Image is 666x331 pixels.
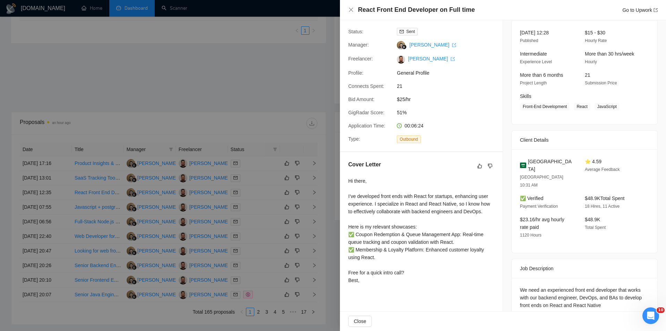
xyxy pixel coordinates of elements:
[520,59,552,64] span: Experience Level
[348,7,354,13] button: Close
[585,204,620,209] span: 18 Hires, 11 Active
[348,123,385,129] span: Application Time:
[477,163,482,169] span: like
[348,136,360,142] span: Type:
[574,103,590,110] span: React
[520,38,538,43] span: Published
[585,59,597,64] span: Hourly
[348,110,384,115] span: GigRadar Score:
[348,83,384,89] span: Connects Spent:
[408,56,455,61] a: [PERSON_NAME] export
[520,196,544,201] span: ✅ Verified
[654,8,658,12] span: export
[348,70,364,76] span: Profile:
[348,97,375,102] span: Bid Amount:
[397,109,501,116] span: 51%
[528,158,574,173] span: [GEOGRAPHIC_DATA]
[486,162,494,170] button: dislike
[585,81,617,85] span: Submission Price
[406,29,415,34] span: Sent
[520,286,649,309] div: We need an experienced front end developer that works with our backend engineer, DevOps, and BAs ...
[476,162,484,170] button: like
[451,57,455,61] span: export
[397,82,501,90] span: 21
[520,103,570,110] span: Front-End Development
[585,167,620,172] span: Average Feedback
[409,42,456,48] a: [PERSON_NAME] export
[585,72,590,78] span: 21
[348,177,494,284] div: Hi there, I’ve developed front ends with React for startups, enhancing user experience. I special...
[404,123,424,129] span: 00:06:24
[348,160,381,169] h5: Cover Letter
[642,307,659,324] iframe: Intercom live chat
[520,72,563,78] span: More than 6 months
[348,29,364,34] span: Status:
[520,131,649,149] div: Client Details
[520,259,649,278] div: Job Description
[585,159,601,164] span: ⭐ 4.59
[452,43,456,47] span: export
[585,51,634,57] span: More than 30 hrs/week
[585,30,605,35] span: $15 - $30
[348,316,372,327] button: Close
[348,56,373,61] span: Freelancer:
[585,196,624,201] span: $48.9K Total Spent
[348,7,354,13] span: close
[520,93,531,99] span: Skills
[520,233,541,238] span: 1120 Hours
[585,38,607,43] span: Hourly Rate
[520,175,563,188] span: [GEOGRAPHIC_DATA] 10:31 AM
[520,30,549,35] span: [DATE] 12:28
[585,225,606,230] span: Total Spent
[595,103,620,110] span: JavaScript
[520,162,526,169] img: 🇸🇦
[397,96,501,103] span: $25/hr
[397,135,421,143] span: Outbound
[520,217,564,230] span: $23.16/hr avg hourly rate paid
[397,69,501,77] span: General Profile
[657,307,665,313] span: 10
[488,163,493,169] span: dislike
[348,42,369,48] span: Manager:
[400,30,404,34] span: mail
[520,51,547,57] span: Intermediate
[520,204,558,209] span: Payment Verification
[397,123,402,128] span: clock-circle
[397,55,405,64] img: c1G6oFvQWOK_rGeOIegVZUbDQsuYj_xB4b-sGzW8-UrWMS8Fcgd0TEwtWxuU7AZ-gB
[520,81,547,85] span: Project Length
[358,6,475,14] h4: React Front End Developer on Full time
[622,7,658,13] a: Go to Upworkexport
[585,217,600,222] span: $48.9K
[354,317,366,325] span: Close
[402,44,407,49] img: gigradar-bm.png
